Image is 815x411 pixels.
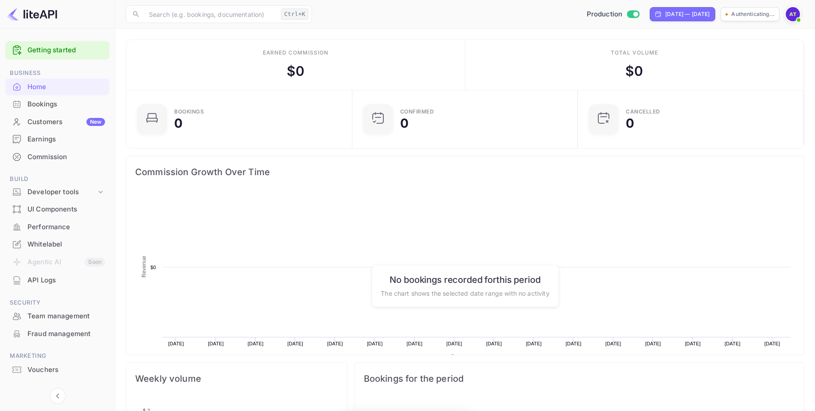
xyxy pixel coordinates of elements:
div: New [86,118,105,126]
text: [DATE] [248,341,264,346]
text: [DATE] [725,341,741,346]
div: 0 [174,117,183,129]
text: [DATE] [486,341,502,346]
span: Build [5,174,109,184]
text: Revenue [458,354,481,360]
div: Confirmed [400,109,434,114]
text: [DATE] [208,341,224,346]
a: Commission [5,149,109,165]
div: $ 0 [287,61,304,81]
div: [DATE] — [DATE] [665,10,710,18]
p: Authenticating... [731,10,775,18]
div: Earnings [5,131,109,148]
a: Earnings [5,131,109,147]
button: Collapse navigation [50,388,66,404]
text: [DATE] [526,341,542,346]
div: Performance [27,222,105,232]
text: [DATE] [407,341,423,346]
text: [DATE] [168,341,184,346]
div: Total volume [611,49,658,57]
div: Click to change the date range period [650,7,715,21]
div: Team management [5,308,109,325]
div: 0 [626,117,634,129]
text: [DATE] [288,341,304,346]
div: Bookings [5,96,109,113]
div: Vouchers [5,361,109,379]
div: Whitelabel [27,239,105,250]
text: $0 [150,265,156,270]
div: Bookings [174,109,204,114]
span: Marketing [5,351,109,361]
a: API Logs [5,272,109,288]
div: Switch to Sandbox mode [583,9,643,20]
p: The chart shows the selected date range with no activity [381,288,549,297]
div: API Logs [5,272,109,289]
a: Bookings [5,96,109,112]
text: Revenue [141,256,147,278]
a: Home [5,78,109,95]
div: $ 0 [625,61,643,81]
a: Team management [5,308,109,324]
span: Bookings for the period [364,372,795,386]
div: Getting started [5,41,109,59]
div: Team management [27,311,105,321]
div: UI Components [27,204,105,215]
a: Fraud management [5,325,109,342]
div: Home [5,78,109,96]
div: Fraud management [5,325,109,343]
input: Search (e.g. bookings, documentation) [144,5,277,23]
div: Vouchers [27,365,105,375]
a: Whitelabel [5,236,109,252]
div: Earned commission [263,49,328,57]
a: Performance [5,219,109,235]
span: Commission Growth Over Time [135,165,795,179]
div: CustomersNew [5,114,109,131]
div: Earnings [27,134,105,145]
div: Fraud management [27,329,105,339]
a: UI Components [5,201,109,217]
div: Developer tools [27,187,96,197]
img: LiteAPI logo [7,7,57,21]
text: [DATE] [645,341,661,346]
text: [DATE] [565,341,581,346]
div: Commission [27,152,105,162]
div: Performance [5,219,109,236]
span: Production [587,9,623,20]
div: CANCELLED [626,109,660,114]
img: AmiGo Team [786,7,800,21]
div: Commission [5,149,109,166]
div: API Logs [27,275,105,286]
a: Getting started [27,45,105,55]
div: UI Components [5,201,109,218]
a: Vouchers [5,361,109,378]
div: Home [27,82,105,92]
text: [DATE] [327,341,343,346]
span: Security [5,298,109,308]
text: [DATE] [605,341,621,346]
text: [DATE] [446,341,462,346]
h6: No bookings recorded for this period [381,274,549,285]
span: Weekly volume [135,372,338,386]
div: Bookings [27,99,105,110]
div: Ctrl+K [281,8,308,20]
span: Business [5,68,109,78]
div: Customers [27,117,105,127]
div: 0 [400,117,409,129]
text: [DATE] [764,341,780,346]
text: [DATE] [367,341,383,346]
text: [DATE] [685,341,701,346]
div: Developer tools [5,184,109,200]
div: Whitelabel [5,236,109,253]
a: CustomersNew [5,114,109,130]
